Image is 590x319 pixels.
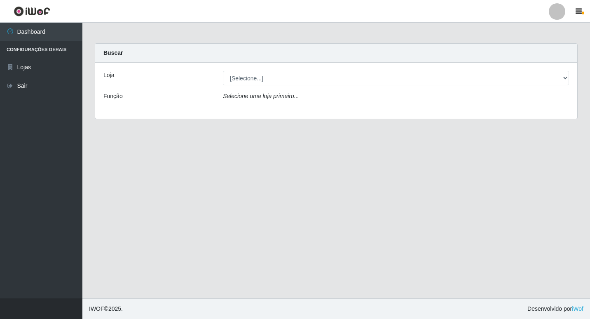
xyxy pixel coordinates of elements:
[572,305,583,312] a: iWof
[527,305,583,313] span: Desenvolvido por
[103,71,114,80] label: Loja
[89,305,104,312] span: IWOF
[89,305,123,313] span: © 2025 .
[223,93,299,99] i: Selecione uma loja primeiro...
[103,49,123,56] strong: Buscar
[14,6,50,16] img: CoreUI Logo
[103,92,123,101] label: Função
